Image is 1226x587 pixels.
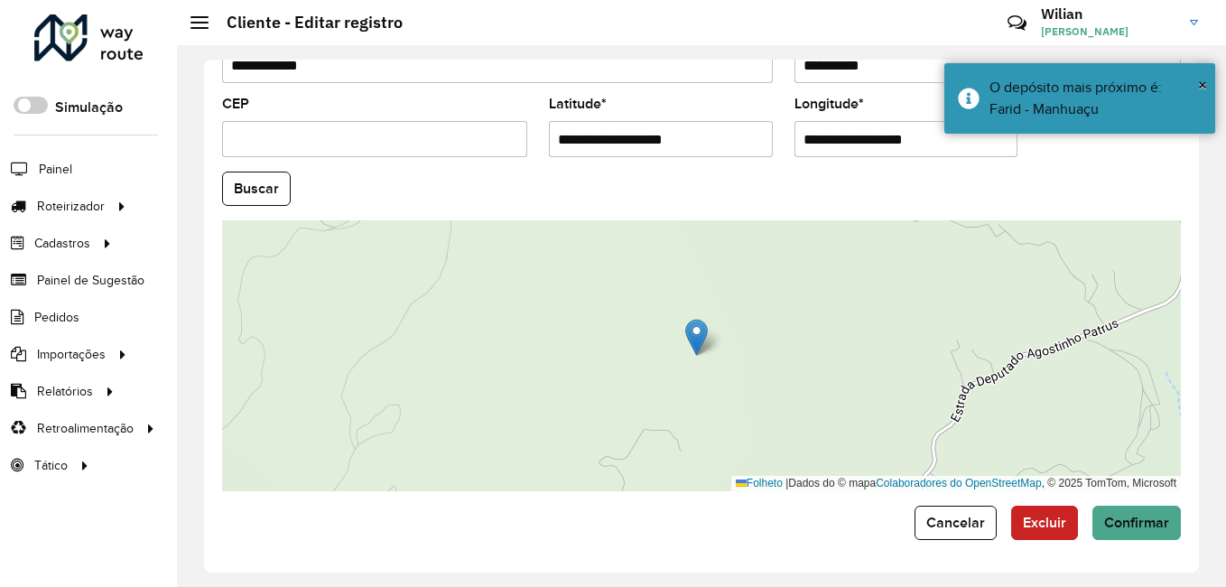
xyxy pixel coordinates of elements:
span: | [785,477,788,489]
button: Excluir [1011,506,1078,540]
span: Roteirizador [37,197,105,216]
span: Cadastros [34,234,90,253]
div: O depósito mais próximo é: Farid - Manhuaçu [989,77,1202,120]
a: Colaboradores do OpenStreetMap [876,477,1041,489]
span: Importações [37,345,106,364]
span: Pedidos [34,308,79,327]
span: Painel [39,160,72,179]
button: Buscar [222,172,291,206]
a: Contato Rápido [998,4,1036,42]
font: Longitude [794,96,859,111]
button: Confirmar [1092,506,1181,540]
div: Dados do © mapa , © 2025 TomTom, Microsoft [731,476,1181,491]
span: [PERSON_NAME] [1041,23,1176,40]
a: Folheto [736,477,783,489]
span: × [1198,75,1207,95]
font: Latitude [549,96,601,111]
span: Cancelar [926,515,985,530]
span: Painel de Sugestão [37,271,144,290]
span: Relatórios [37,382,93,401]
img: Marcador [685,319,708,356]
span: Confirmar [1104,515,1169,530]
h2: Cliente - Editar registro [209,13,403,33]
button: Cancelar [915,506,997,540]
button: Fechar [1198,71,1207,98]
h3: Wilian [1041,5,1176,23]
label: Simulação [55,97,123,118]
span: Tático [34,456,68,475]
span: Excluir [1023,515,1066,530]
font: CEP [222,96,249,111]
span: Retroalimentação [37,419,134,438]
